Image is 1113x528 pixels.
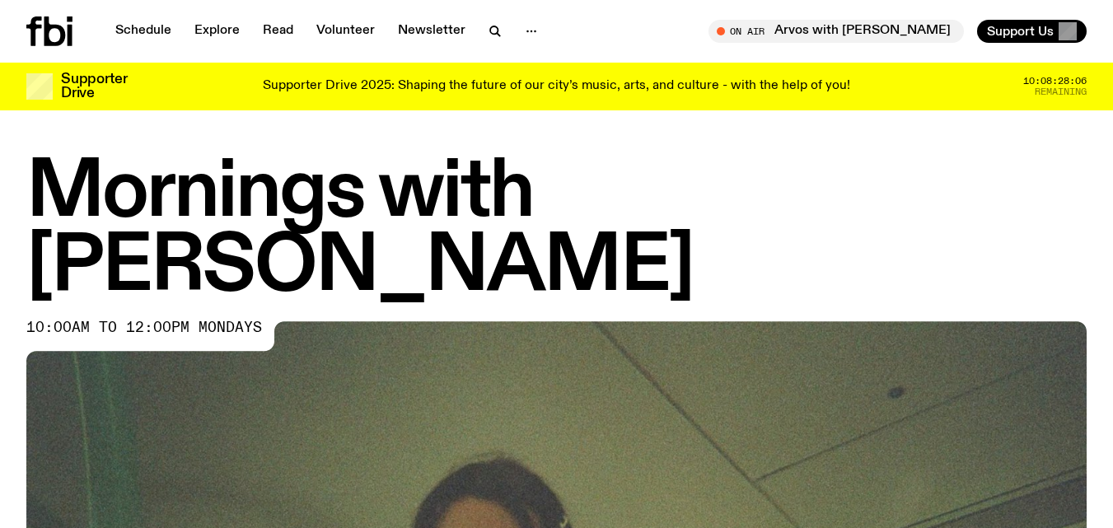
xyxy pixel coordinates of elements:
[185,20,250,43] a: Explore
[263,79,850,94] p: Supporter Drive 2025: Shaping the future of our city’s music, arts, and culture - with the help o...
[987,24,1054,39] span: Support Us
[105,20,181,43] a: Schedule
[26,157,1087,305] h1: Mornings with [PERSON_NAME]
[253,20,303,43] a: Read
[306,20,385,43] a: Volunteer
[1023,77,1087,86] span: 10:08:28:06
[26,321,262,334] span: 10:00am to 12:00pm mondays
[977,20,1087,43] button: Support Us
[708,20,964,43] button: On AirArvos with [PERSON_NAME]
[61,72,127,100] h3: Supporter Drive
[388,20,475,43] a: Newsletter
[1035,87,1087,96] span: Remaining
